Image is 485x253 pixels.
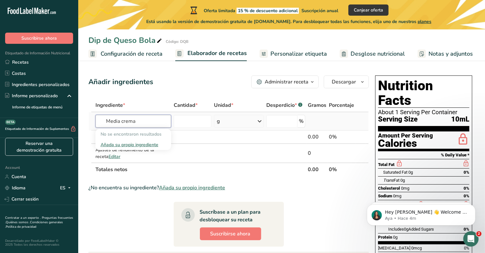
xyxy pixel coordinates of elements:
[175,46,247,61] a: Elaborador de recetas
[301,8,338,14] span: Suscripción anual
[418,47,473,61] a: Notas y adjuntos
[400,178,405,183] span: 0g
[464,246,469,250] span: 0%
[5,92,58,99] div: Informe personalizado
[5,138,73,156] a: Reservar una demostración gratuita
[378,246,410,250] span: [MEDICAL_DATA]
[324,75,369,88] button: Descargar
[308,133,326,141] div: 0.00
[189,6,338,14] div: Oferta limitada
[237,8,299,14] span: 15 % de descuento adicional
[101,50,163,58] span: Configuración de receta
[101,141,166,148] div: Añada su propio ingrediente
[270,50,327,58] span: Personalizar etiqueta
[159,184,225,192] span: Añada su propio ingrediente
[378,186,400,191] span: Cholesterol
[88,47,163,61] a: Configuración de receta
[378,162,395,167] span: Total Fat
[378,109,469,115] div: About 1 Serving Per Container
[418,19,431,25] span: planes
[378,115,418,123] span: Serving Size
[378,139,433,148] div: Calories
[464,186,469,191] span: 0%
[95,115,171,128] input: Añadir ingrediente
[393,235,398,240] span: 0g
[88,77,153,87] div: Añadir ingredientes
[401,186,409,191] span: 0mg
[6,220,30,225] a: Quiénes somos .
[5,239,73,247] div: Desarrollado por FoodLabelMaker © 2025 Todos los derechos reservados
[88,184,369,192] div: ¿No encuentra su ingrediente?
[357,191,485,236] iframe: Intercom notifications mensaje
[329,101,354,109] span: Porcentaje
[95,101,125,109] span: Ingrediente
[463,231,479,247] iframe: Intercom live chat
[166,39,188,44] div: Código: DQB
[88,35,163,46] div: Dip de Queso Bola
[95,139,171,150] div: Añada su propio ingrediente
[378,151,469,159] section: % Daily Value *
[329,133,354,141] div: 0%
[187,49,247,58] span: Elaborador de recetas
[332,78,356,86] span: Descargar
[378,78,469,108] h1: Nutrition Facts
[210,230,251,238] span: Suscribirse ahora
[200,227,261,240] button: Suscribirse ahora
[378,133,433,139] div: Amount Per Serving
[266,101,302,109] div: Desperdicio
[5,33,73,44] button: Suscribirse ahora
[308,101,326,109] span: Gramos
[307,162,328,176] th: 0.00
[354,7,383,13] span: Canjear oferta
[6,225,36,229] a: Política de privacidad
[214,101,233,109] span: Unidad
[95,129,171,139] div: No se encontraron resultados
[383,170,407,175] span: Saturated Fat
[408,170,413,175] span: 0g
[265,78,308,86] div: Administrar receta
[378,235,392,240] span: Protein
[348,4,389,16] button: Canjear oferta
[328,162,356,176] th: 0%
[428,50,473,58] span: Notas y adjuntos
[109,154,120,160] span: Editar
[451,115,469,123] span: 10mL
[5,220,63,229] a: Condiciones generales .
[340,47,405,61] a: Desglose nutricional
[5,216,73,225] a: Preguntas frecuentes .
[308,149,326,157] div: 0
[5,182,26,194] a: Idioma
[351,50,405,58] span: Desglose nutricional
[174,101,198,109] span: Cantidad
[146,18,431,25] span: Está usando la versión de demostración gratuita de [DOMAIN_NAME]. Para desbloquear todas las func...
[260,47,327,61] a: Personalizar etiqueta
[476,231,481,236] span: 2
[200,208,271,224] div: Suscríbase a un plan para desbloquear su receta
[5,120,16,125] div: BETA
[94,162,307,176] th: Totales netos
[21,35,57,42] span: Suscribirse ahora
[95,146,171,160] div: Ajustes de rendimiento de la receta
[411,246,422,250] span: 0mcg
[383,178,394,183] i: Trans
[464,170,469,175] span: 0%
[383,178,399,183] span: Fat
[60,184,73,192] div: ES
[251,75,319,88] button: Administrar receta
[5,216,41,220] a: Contratar a un experto .
[217,117,220,125] div: g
